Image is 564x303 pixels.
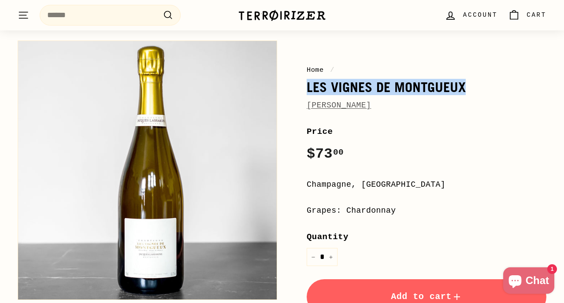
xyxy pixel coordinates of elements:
a: Account [439,2,503,28]
button: Reduce item quantity by one [307,248,320,266]
sup: 00 [333,148,344,157]
inbox-online-store-chat: Shopify online store chat [501,267,557,296]
h1: Les Vignes de Montgueux [307,80,546,95]
a: Home [307,66,324,74]
a: [PERSON_NAME] [307,101,371,110]
div: Champagne, [GEOGRAPHIC_DATA] [307,178,546,191]
span: Add to cart [391,292,462,302]
input: quantity [307,248,338,266]
div: Grapes: Chardonnay [307,204,546,217]
span: Account [463,10,497,20]
label: Price [307,125,546,138]
span: Cart [527,10,546,20]
span: / [328,66,337,74]
span: $73 [307,146,344,162]
button: Increase item quantity by one [324,248,338,266]
label: Quantity [307,230,546,244]
nav: breadcrumbs [307,65,546,75]
a: Cart [503,2,552,28]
